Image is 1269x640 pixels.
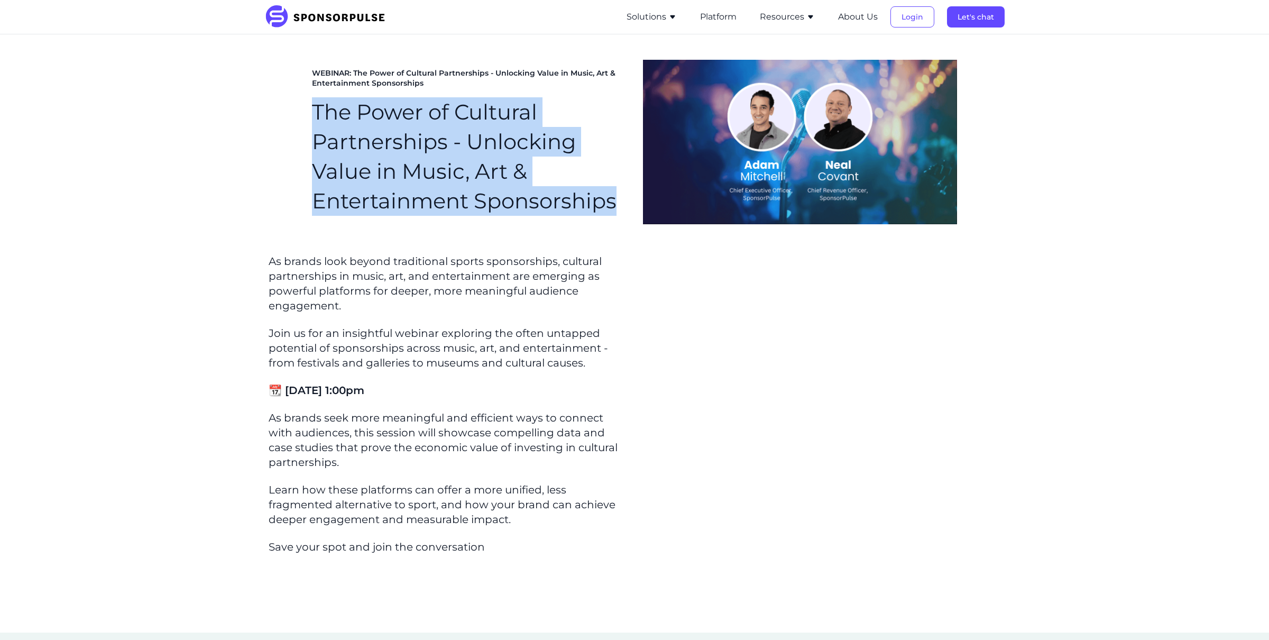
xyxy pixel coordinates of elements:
[627,11,677,23] button: Solutions
[264,5,393,29] img: SponsorPulse
[760,11,815,23] button: Resources
[269,410,626,470] p: As brands seek more meaningful and efficient ways to connect with audiences, this session will sh...
[700,12,737,22] a: Platform
[838,12,878,22] a: About Us
[269,540,626,554] p: Save your spot and join the conversation
[269,482,626,527] p: Learn how these platforms can offer a more unified, less fragmented alternative to sport, and how...
[947,6,1005,28] button: Let's chat
[643,60,957,224] img: Webinar header image
[269,326,626,370] p: Join us for an insightful webinar exploring the often untapped potential of sponsorships across m...
[838,11,878,23] button: About Us
[890,6,934,28] button: Login
[947,12,1005,22] a: Let's chat
[700,11,737,23] button: Platform
[312,97,626,216] h1: The Power of Cultural Partnerships - Unlocking Value in Music, Art & Entertainment Sponsorships
[269,254,626,313] p: As brands look beyond traditional sports sponsorships, cultural partnerships in music, art, and e...
[312,68,626,89] span: WEBINAR: The Power of Cultural Partnerships - Unlocking Value in Music, Art & Entertainment Spons...
[1216,589,1269,640] iframe: Chat Widget
[890,12,934,22] a: Login
[269,384,364,397] span: 📆 [DATE] 1:00pm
